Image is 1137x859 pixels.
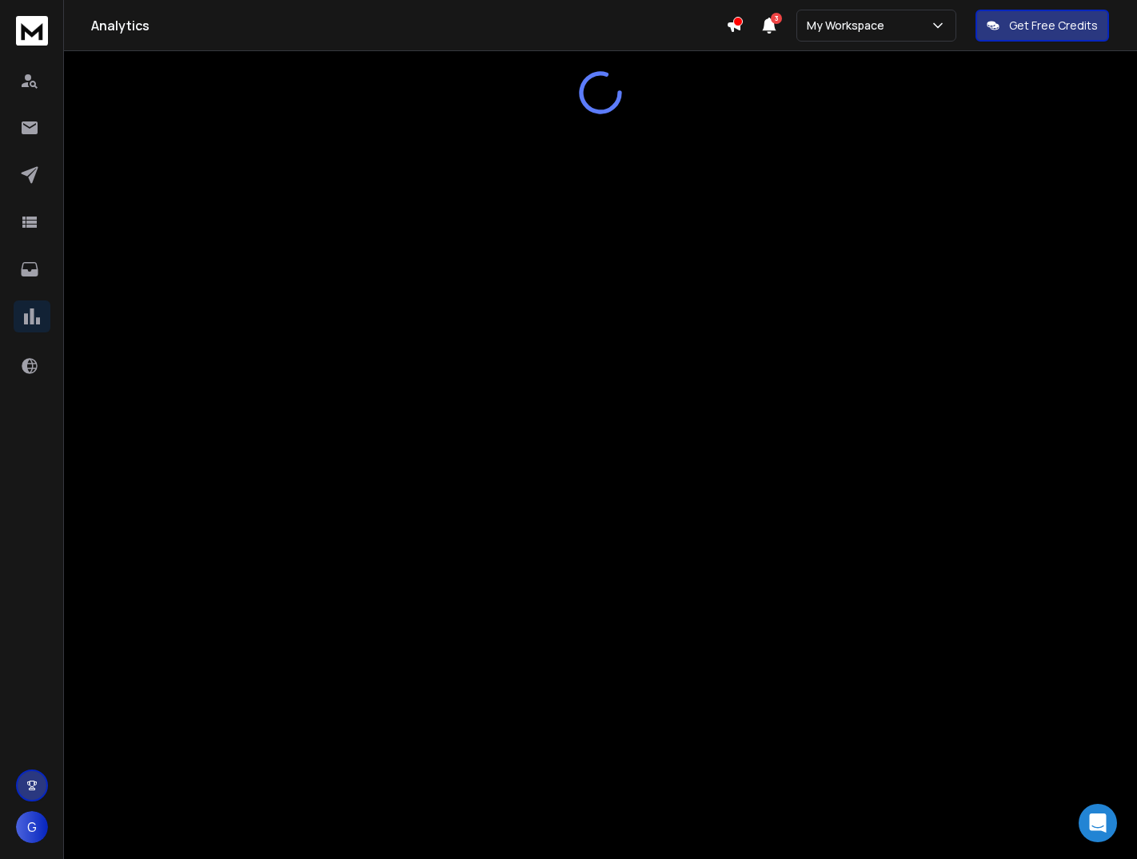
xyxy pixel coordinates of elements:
p: My Workspace [807,18,891,34]
button: G [16,811,48,843]
img: logo [16,16,48,46]
h1: Analytics [91,16,726,35]
span: 3 [771,13,782,24]
p: Get Free Credits [1009,18,1098,34]
div: Open Intercom Messenger [1079,804,1117,842]
button: Get Free Credits [975,10,1109,42]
